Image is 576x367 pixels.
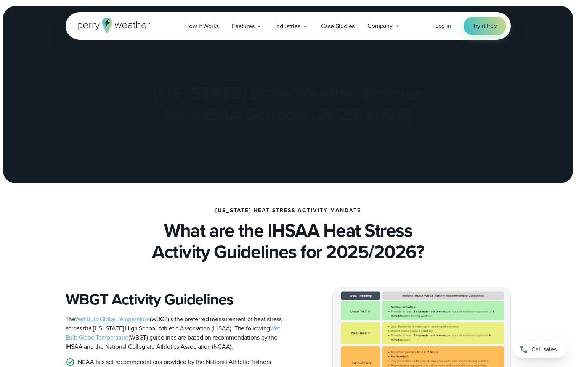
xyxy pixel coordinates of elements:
h3: [US_STATE] Heat Stress Activity Mandate [215,208,361,214]
a: Case Studies [314,18,361,34]
span: Call sales [531,345,557,354]
span: Industries [275,22,300,31]
span: How it Works [185,22,219,31]
span: Try it free [473,21,497,31]
span: Company [367,21,393,31]
a: Log in [435,21,451,31]
a: Call sales [513,341,567,358]
span: Case Studies [321,22,355,31]
span: Features [232,22,254,31]
a: Try it free [464,17,506,35]
h2: What are the IHSAA Heat Stress Activity Guidelines for 2025/2026? [66,220,511,262]
p: The is the preferred measurement of heat stress across the [US_STATE] High School Athletic Associ... [66,315,282,351]
a: How it Works [179,18,226,34]
h3: WBGT Activity Guidelines [66,290,282,309]
a: Wet Bulb Globe Temperature [75,315,150,324]
a: Wet Bulb Globe Temperature [66,324,280,342]
span: (WBGT) [75,315,169,324]
span: Log in [435,21,451,30]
